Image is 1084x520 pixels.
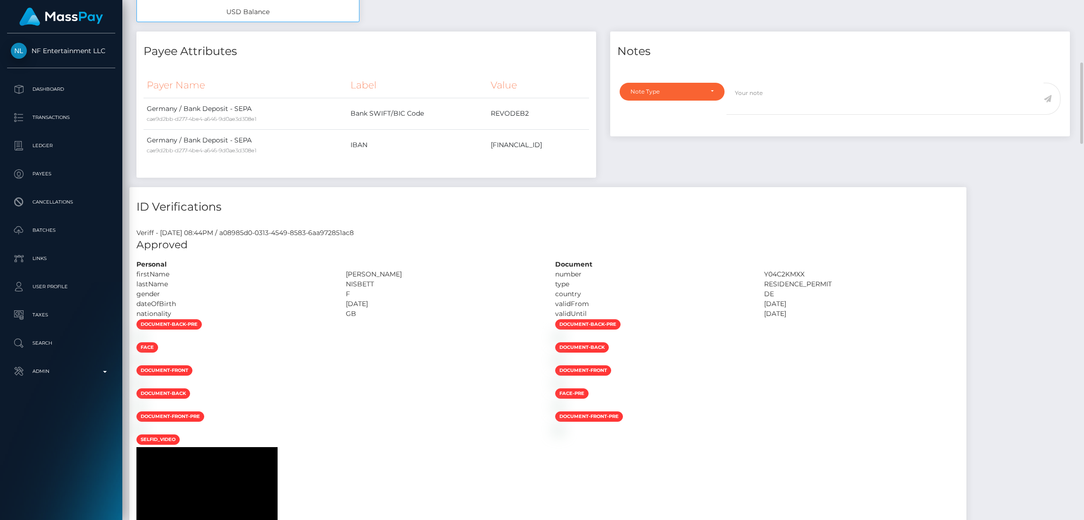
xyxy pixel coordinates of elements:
img: 870a983c-925c-4efb-85c1-8bf134bf6386 [555,356,563,364]
a: Taxes [7,303,115,327]
p: Payees [11,167,112,181]
a: Batches [7,219,115,242]
th: Value [487,72,589,98]
td: REVODEB2 [487,98,589,129]
td: Germany / Bank Deposit - SEPA [143,129,347,161]
span: face-pre [555,388,589,399]
div: type [548,279,757,289]
div: firstName [129,269,339,279]
a: Ledger [7,134,115,158]
div: Y04C2KMXX [757,269,966,279]
span: document-front [136,365,192,376]
div: Note Type [630,88,703,95]
a: Transactions [7,106,115,129]
p: Cancellations [11,195,112,209]
img: MassPay Logo [19,8,103,26]
h5: Approved [136,238,959,252]
div: F [339,289,548,299]
div: number [548,269,757,279]
strong: Document [555,260,592,268]
a: Dashboard [7,78,115,101]
img: 848aca89-0508-492b-8b69-96e48a63604d [136,356,144,364]
small: cae9d2bb-d277-4be4-a646-9d0ae3d308e1 [147,147,256,154]
p: Transactions [11,110,112,125]
div: nationality [129,309,339,319]
div: [PERSON_NAME] [339,269,548,279]
td: Bank SWIFT/BIC Code [347,98,487,129]
h4: Payee Attributes [143,43,589,60]
span: document-back [555,342,609,353]
p: Search [11,336,112,350]
img: 63103192-3148-4326-b4dd-3ab153368eb4 [136,402,144,410]
p: User Profile [11,280,112,294]
a: Links [7,247,115,270]
span: document-back [136,388,190,399]
span: document-front [555,365,611,376]
img: cb6dc8e5-ec4a-40b2-af8d-62515af7bf95 [136,379,144,387]
a: User Profile [7,275,115,299]
a: Cancellations [7,190,115,214]
div: gender [129,289,339,299]
p: Ledger [11,139,112,153]
button: Note Type [620,83,725,101]
span: document-front-pre [136,411,204,422]
td: Germany / Bank Deposit - SEPA [143,98,347,129]
div: DE [757,289,966,299]
div: validUntil [548,309,757,319]
a: Admin [7,360,115,383]
div: [DATE] [757,309,966,319]
td: [FINANCIAL_ID] [487,129,589,161]
p: Admin [11,364,112,378]
td: IBAN [347,129,487,161]
img: 6d45eea0-591c-4c63-b414-44594da496ff [555,379,563,387]
img: 83386835-c1c6-4c03-a7dc-b267b7559537 [555,333,563,341]
span: document-back-pre [555,319,621,330]
img: 34bf7a75-8544-458c-8c23-931dded9b9e1 [555,425,563,433]
div: [DATE] [339,299,548,309]
div: lastName [129,279,339,289]
img: b65f38c2-e01a-4aab-a1b2-d72d4cacd6a0 [136,333,144,341]
p: Taxes [11,308,112,322]
th: Label [347,72,487,98]
span: document-front-pre [555,411,623,422]
span: NF Entertainment LLC [7,47,115,55]
p: Batches [11,223,112,237]
img: NF Entertainment LLC [11,43,27,59]
h4: Notes [617,43,1063,60]
p: Dashboard [11,82,112,96]
div: validFrom [548,299,757,309]
span: face [136,342,158,353]
span: selfid_video [136,434,180,445]
div: NISBETT [339,279,548,289]
p: Links [11,252,112,266]
img: e2259fba-037c-4ae8-98d9-892c390a5054 [555,402,563,410]
a: Payees [7,162,115,186]
div: GB [339,309,548,319]
div: Veriff - [DATE] 08:44PM / a08985d0-0313-4549-8583-6aa972851ac8 [129,228,966,238]
small: cae9d2bb-d277-4be4-a646-9d0ae3d308e1 [147,116,256,122]
div: country [548,289,757,299]
img: 73d4e7d6-4412-461b-b272-87008a6ca158 [136,425,144,433]
span: document-back-pre [136,319,202,330]
div: [DATE] [757,299,966,309]
th: Payer Name [143,72,347,98]
div: RESIDENCE_PERMIT [757,279,966,289]
h4: ID Verifications [136,199,959,215]
div: dateOfBirth [129,299,339,309]
a: Search [7,331,115,355]
strong: Personal [136,260,167,268]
